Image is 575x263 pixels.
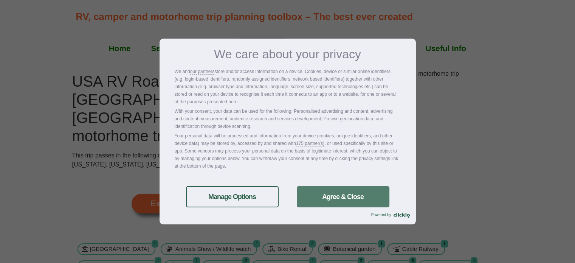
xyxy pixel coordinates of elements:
[186,186,279,207] a: Manage Options
[175,107,401,130] p: With your consent, your data can be used for the following: Personalised advertising and content,...
[175,68,401,106] p: We and store and/or access information on a device. Cookies, device or similar online identifiers...
[190,68,215,75] a: our partners
[297,186,389,207] a: Agree & Close
[371,213,394,217] span: Powered by
[175,48,401,60] h3: We care about your privacy
[175,132,401,170] p: Your personal data will be processed and information from your device (cookies, unique identifier...
[296,140,324,147] a: 175 partner(s)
